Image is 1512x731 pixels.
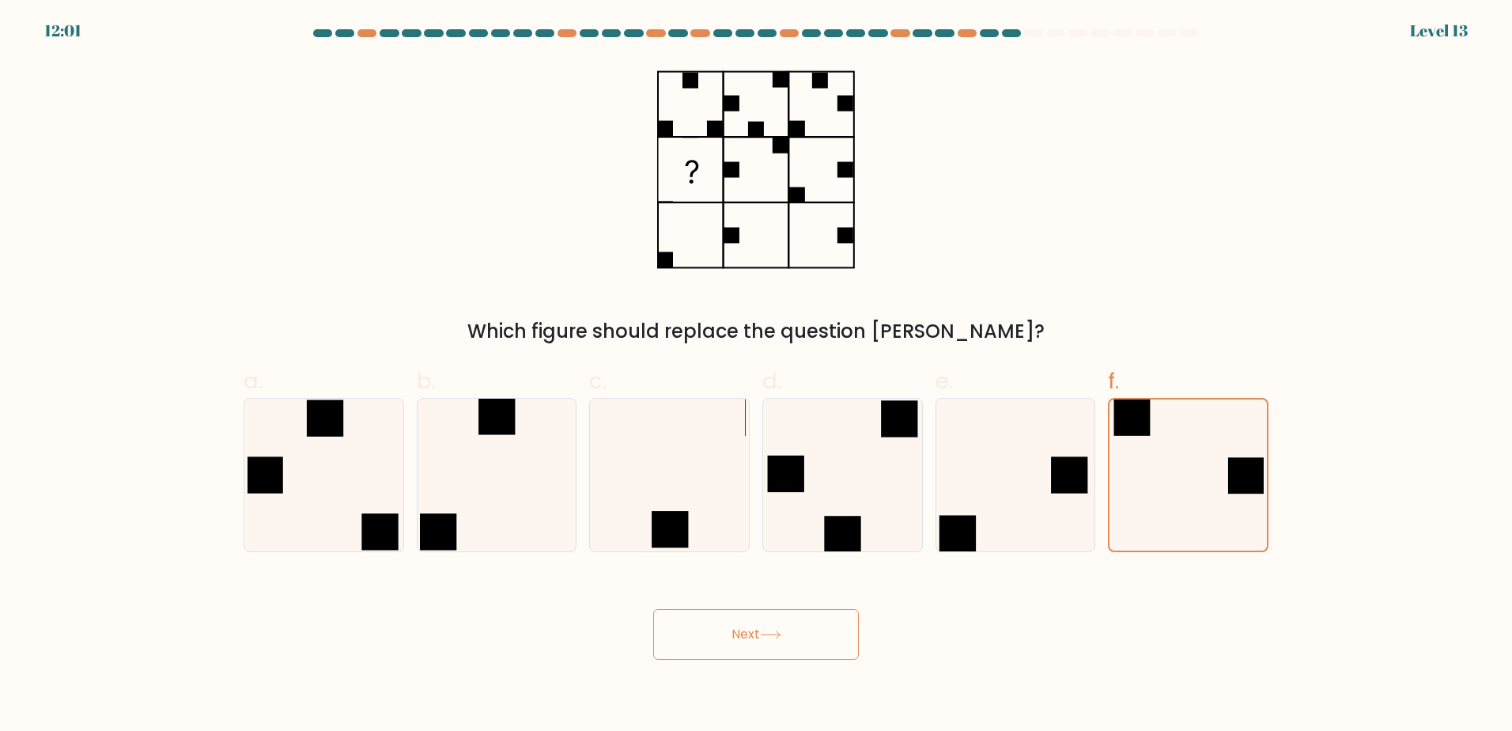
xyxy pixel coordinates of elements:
button: Next [653,609,859,660]
div: Which figure should replace the question [PERSON_NAME]? [253,317,1259,346]
span: b. [417,365,436,396]
span: e. [936,365,953,396]
span: c. [589,365,607,396]
span: f. [1108,365,1119,396]
span: d. [762,365,781,396]
span: a. [244,365,263,396]
div: Level 13 [1410,19,1468,43]
div: 12:01 [44,19,81,43]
